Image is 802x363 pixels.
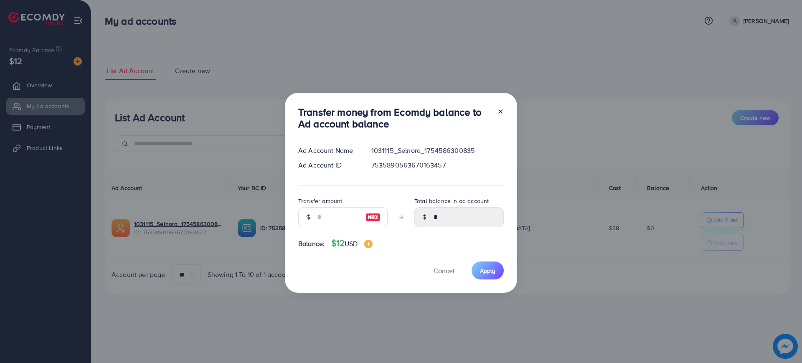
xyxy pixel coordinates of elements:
[472,261,504,279] button: Apply
[298,106,490,130] h3: Transfer money from Ecomdy balance to Ad account balance
[298,239,325,249] span: Balance:
[364,240,373,248] img: image
[365,160,510,170] div: 7535890563670163457
[414,197,489,205] label: Total balance in ad account
[331,238,373,249] h4: $12
[365,146,510,155] div: 1031115_Selnora_1754586300835
[480,267,495,275] span: Apply
[345,239,358,248] span: USD
[434,266,454,275] span: Cancel
[292,146,365,155] div: Ad Account Name
[423,261,465,279] button: Cancel
[365,212,381,222] img: image
[298,197,342,205] label: Transfer amount
[292,160,365,170] div: Ad Account ID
